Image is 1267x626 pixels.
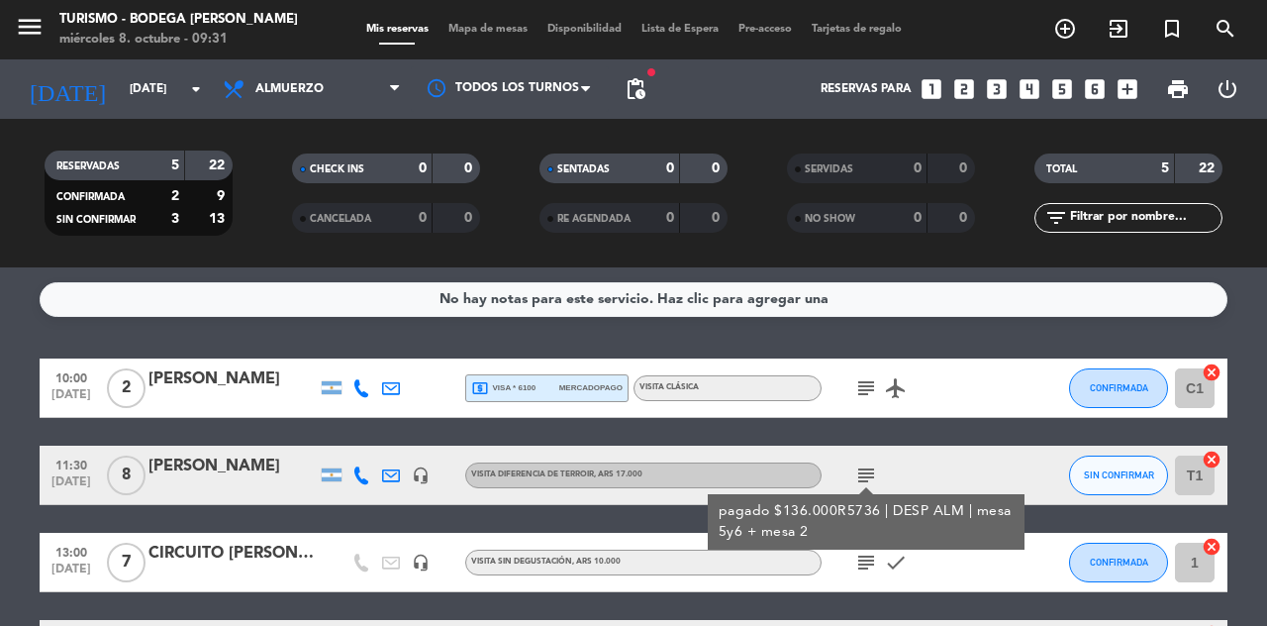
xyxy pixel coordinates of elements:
[557,164,610,174] span: SENTADAS
[729,24,802,35] span: Pre-acceso
[1203,59,1252,119] div: LOG OUT
[148,541,317,567] div: CIRCUITO [PERSON_NAME]
[412,467,430,484] i: headset_mic
[919,76,944,102] i: looks_one
[1216,77,1239,101] i: power_settings_new
[712,211,724,225] strong: 0
[1069,368,1168,408] button: CONFIRMADA
[1161,161,1169,175] strong: 5
[959,161,971,175] strong: 0
[15,67,120,111] i: [DATE]
[107,543,146,582] span: 7
[802,24,912,35] span: Tarjetas de regalo
[419,211,427,225] strong: 0
[666,161,674,175] strong: 0
[15,12,45,42] i: menu
[56,192,125,202] span: CONFIRMADA
[59,30,298,50] div: miércoles 8. octubre - 09:31
[645,66,657,78] span: fiber_manual_record
[914,211,922,225] strong: 0
[1069,543,1168,582] button: CONFIRMADA
[47,388,96,411] span: [DATE]
[1082,76,1108,102] i: looks_6
[471,379,536,397] span: visa * 6100
[1053,17,1077,41] i: add_circle_outline
[471,558,621,566] span: VISITA SIN DEGUSTACIÓN
[464,211,476,225] strong: 0
[984,76,1010,102] i: looks_3
[171,212,179,226] strong: 3
[1046,164,1077,174] span: TOTAL
[572,558,621,566] span: , ARS 10.000
[854,376,878,400] i: subject
[1068,207,1221,229] input: Filtrar por nombre...
[148,366,317,392] div: [PERSON_NAME]
[1090,557,1148,568] span: CONFIRMADA
[1069,456,1168,495] button: SIN CONFIRMAR
[639,383,699,391] span: VISITA CLÁSICA
[1044,206,1068,230] i: filter_list
[1199,161,1218,175] strong: 22
[1107,17,1130,41] i: exit_to_app
[854,464,878,487] i: subject
[471,470,642,478] span: VISITA DIFERENCIA DE TERROIR
[255,82,324,96] span: Almuerzo
[1115,76,1140,102] i: add_box
[666,211,674,225] strong: 0
[171,189,179,203] strong: 2
[59,10,298,30] div: Turismo - Bodega [PERSON_NAME]
[1202,363,1221,382] i: cancel
[951,76,977,102] i: looks_two
[719,501,1015,543] div: pagado $136.000R5736 | DESP ALM | mesa 5y6 + mesa 2
[594,470,642,478] span: , ARS 17.000
[356,24,439,35] span: Mis reservas
[310,214,371,224] span: CANCELADA
[884,376,908,400] i: airplanemode_active
[47,475,96,498] span: [DATE]
[107,368,146,408] span: 2
[1202,450,1221,469] i: cancel
[559,381,623,394] span: mercadopago
[217,189,229,203] strong: 9
[821,82,912,96] span: Reservas para
[1017,76,1042,102] i: looks_4
[412,554,430,572] i: headset_mic
[471,379,489,397] i: local_atm
[1202,537,1221,557] i: cancel
[537,24,632,35] span: Disponibilidad
[805,164,853,174] span: SERVIDAS
[1160,17,1184,41] i: turned_in_not
[148,454,317,479] div: [PERSON_NAME]
[47,563,96,585] span: [DATE]
[624,77,647,101] span: pending_actions
[184,77,208,101] i: arrow_drop_down
[959,211,971,225] strong: 0
[107,456,146,495] span: 8
[15,12,45,49] button: menu
[439,24,537,35] span: Mapa de mesas
[419,161,427,175] strong: 0
[209,158,229,172] strong: 22
[632,24,729,35] span: Lista de Espera
[171,158,179,172] strong: 5
[439,288,828,311] div: No hay notas para este servicio. Haz clic para agregar una
[56,161,120,171] span: RESERVADAS
[1166,77,1190,101] span: print
[914,161,922,175] strong: 0
[1084,469,1154,480] span: SIN CONFIRMAR
[47,453,96,475] span: 11:30
[47,540,96,563] span: 13:00
[805,214,855,224] span: NO SHOW
[854,551,878,574] i: subject
[712,161,724,175] strong: 0
[1049,76,1075,102] i: looks_5
[1090,382,1148,393] span: CONFIRMADA
[310,164,364,174] span: CHECK INS
[1214,17,1237,41] i: search
[56,215,136,225] span: SIN CONFIRMAR
[47,365,96,388] span: 10:00
[464,161,476,175] strong: 0
[884,551,908,574] i: check
[209,212,229,226] strong: 13
[557,214,631,224] span: RE AGENDADA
